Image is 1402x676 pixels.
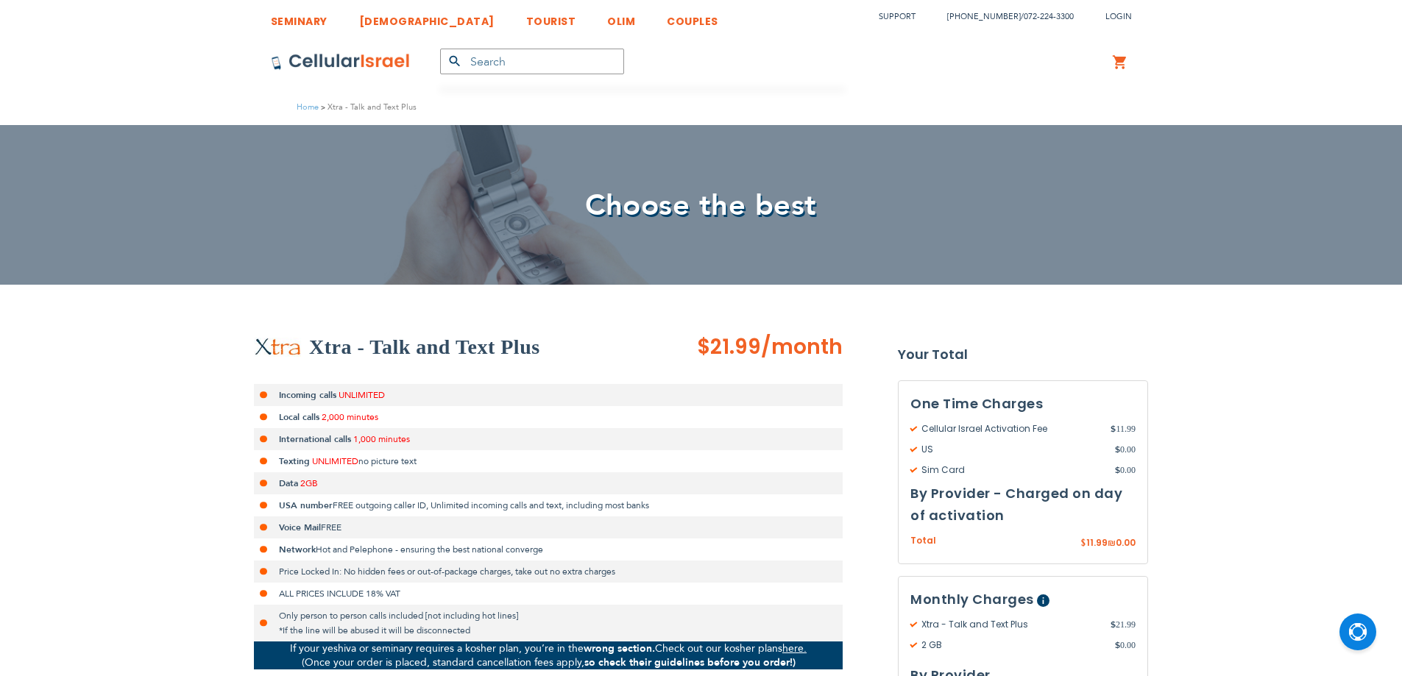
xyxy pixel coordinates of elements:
li: Only person to person calls included [not including hot lines] *If the line will be abused it wil... [254,605,843,641]
strong: so check their guidelines before you order!) [584,655,796,669]
span: $ [1111,618,1116,631]
span: $ [1115,463,1120,477]
span: Hot and Pelephone - ensuring the best national converge [316,544,543,555]
span: 0.00 [1115,638,1136,652]
strong: Your Total [898,344,1148,366]
li: Xtra - Talk and Text Plus [319,100,417,114]
span: FREE outgoing caller ID, Unlimited incoming calls and text, including most banks [333,499,649,511]
span: $ [1115,443,1120,456]
span: 2,000 minutes [322,411,378,423]
strong: Local calls [279,411,319,423]
h2: Xtra - Talk and Text Plus [309,332,540,362]
p: If your yeshiva or seminary requires a kosher plan, you’re in the Check out our kosher plans (Onc... [254,641,843,669]
span: 11.99 [1111,422,1136,435]
a: TOURIST [526,4,576,31]
h3: One Time Charges [910,393,1136,415]
li: / [932,6,1074,27]
strong: wrong section. [584,641,655,655]
a: OLIM [607,4,635,31]
span: 1,000 minutes [353,433,410,445]
span: UNLIMITED [339,389,385,401]
input: Search [440,49,624,74]
strong: International calls [279,433,351,445]
span: $21.99 [697,332,761,361]
span: ₪ [1108,537,1116,550]
span: Login [1105,11,1132,22]
li: Price Locked In: No hidden fees or out-of-package charges, take out no extra charges [254,561,843,583]
a: [DEMOGRAPHIC_DATA] [359,4,495,31]
span: $ [1080,537,1086,550]
span: Help [1037,594,1049,607]
li: ALL PRICES INCLUDE 18% VAT [254,583,843,605]
span: $ [1111,422,1116,435]
span: US [910,443,1115,456]
a: Support [879,11,916,22]
strong: Data [279,477,298,489]
span: 0.00 [1115,463,1136,477]
span: Cellular Israel Activation Fee [910,422,1111,435]
strong: USA number [279,499,333,511]
span: Sim Card [910,463,1115,477]
span: 21.99 [1111,618,1136,631]
span: /month [761,332,843,362]
strong: Texting [279,455,310,467]
h3: By Provider - Charged on day of activation [910,483,1136,527]
a: here. [782,641,807,655]
a: [PHONE_NUMBER] [947,11,1021,22]
img: Cellular Israel Logo [271,53,411,71]
span: Choose the best [585,185,817,226]
span: 11.99 [1086,536,1108,549]
span: Total [910,534,936,548]
span: 2GB [300,477,318,489]
span: Monthly Charges [910,590,1034,608]
strong: Incoming calls [279,389,336,401]
span: 2 GB [910,638,1115,652]
img: Xtra - Talk and Text Plus [254,338,302,357]
a: 072-224-3300 [1024,11,1074,22]
a: COUPLES [667,4,718,31]
span: $ [1115,638,1120,652]
span: no picture text [358,455,417,467]
a: Home [297,102,319,113]
span: 0.00 [1115,443,1136,456]
span: UNLIMITED [312,455,358,467]
strong: Network [279,544,316,555]
span: 0.00 [1116,536,1136,549]
strong: Voice Mail [279,522,321,533]
a: SEMINARY [271,4,328,31]
span: FREE [321,522,341,533]
span: Xtra - Talk and Text Plus [910,618,1111,631]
